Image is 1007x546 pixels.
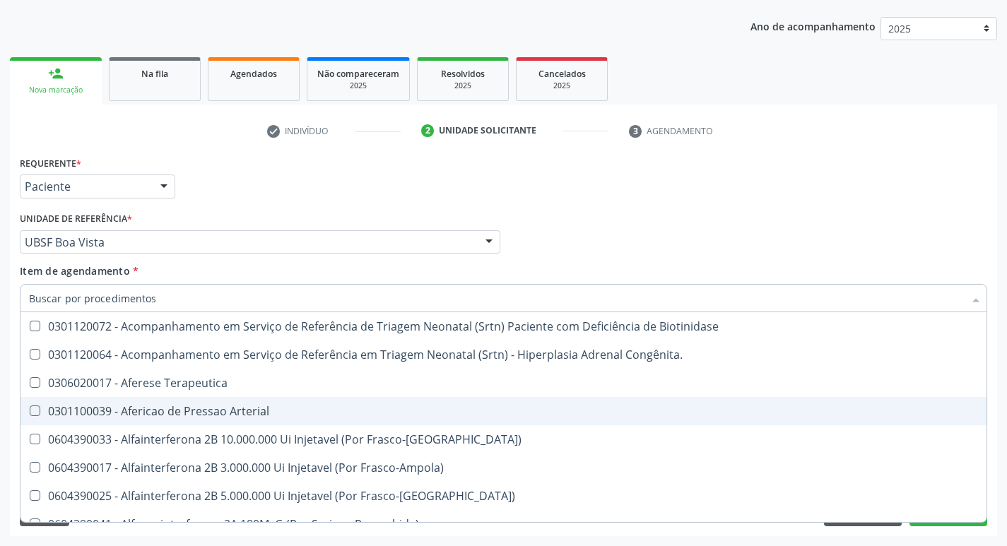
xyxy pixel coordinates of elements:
[317,81,399,91] div: 2025
[29,284,964,312] input: Buscar por procedimentos
[25,179,146,194] span: Paciente
[20,208,132,230] label: Unidade de referência
[141,68,168,80] span: Na fila
[421,124,434,137] div: 2
[439,124,536,137] div: Unidade solicitante
[25,235,471,249] span: UBSF Boa Vista
[230,68,277,80] span: Agendados
[20,85,92,95] div: Nova marcação
[317,68,399,80] span: Não compareceram
[428,81,498,91] div: 2025
[750,17,876,35] p: Ano de acompanhamento
[441,68,485,80] span: Resolvidos
[20,264,130,278] span: Item de agendamento
[48,66,64,81] div: person_add
[526,81,597,91] div: 2025
[20,153,81,174] label: Requerente
[538,68,586,80] span: Cancelados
